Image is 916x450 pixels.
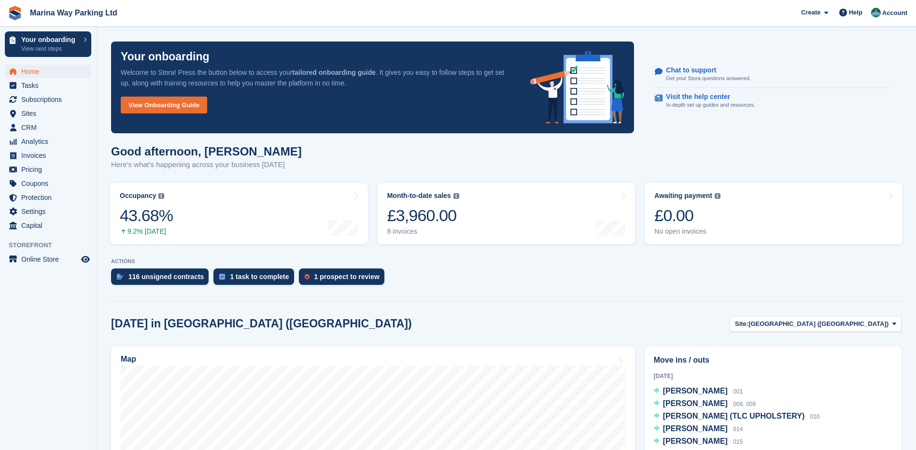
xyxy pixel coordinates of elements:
p: In-depth set up guides and resources. [666,101,755,109]
span: Sites [21,107,79,120]
span: Invoices [21,149,79,162]
a: menu [5,191,91,204]
a: menu [5,253,91,266]
span: [PERSON_NAME] (TLC UPHOLSTERY) [663,412,805,420]
div: 8 invoices [387,227,459,236]
div: £0.00 [654,206,720,225]
a: [PERSON_NAME] 014 [654,423,743,436]
a: menu [5,163,91,176]
strong: tailored onboarding guide [292,69,376,76]
span: 008, 009 [733,401,756,408]
a: 116 unsigned contracts [111,268,213,290]
span: 014 [733,426,743,433]
span: Help [849,8,862,17]
div: Occupancy [120,192,156,200]
a: Awaiting payment £0.00 No open invoices [645,183,902,244]
a: Occupancy 43.68% 9.2% [DATE] [110,183,368,244]
h1: Good afternoon, [PERSON_NAME] [111,145,302,158]
a: Your onboarding View next steps [5,31,91,57]
div: £3,960.00 [387,206,459,225]
span: Subscriptions [21,93,79,106]
a: 1 prospect to review [299,268,389,290]
a: menu [5,149,91,162]
p: Your onboarding [21,36,79,43]
img: contract_signature_icon-13c848040528278c33f63329250d36e43548de30e8caae1d1a13099fd9432cc5.svg [117,274,124,280]
button: Site: [GEOGRAPHIC_DATA] ([GEOGRAPHIC_DATA]) [730,316,902,332]
div: 116 unsigned contracts [128,273,204,281]
span: Online Store [21,253,79,266]
img: icon-info-grey-7440780725fd019a000dd9b08b2336e03edf1995a4989e88bcd33f0948082b44.svg [715,193,720,199]
p: Visit the help center [666,93,747,101]
span: CRM [21,121,79,134]
div: Month-to-date sales [387,192,451,200]
img: icon-info-grey-7440780725fd019a000dd9b08b2336e03edf1995a4989e88bcd33f0948082b44.svg [453,193,459,199]
span: Create [801,8,820,17]
a: [PERSON_NAME] 015 [654,436,743,448]
a: menu [5,107,91,120]
a: Visit the help center In-depth set up guides and resources. [655,88,892,114]
a: menu [5,121,91,134]
a: menu [5,135,91,148]
span: 001 [733,388,743,395]
span: [PERSON_NAME] [663,424,728,433]
a: menu [5,177,91,190]
span: [PERSON_NAME] [663,387,728,395]
div: 1 task to complete [230,273,289,281]
span: Account [882,8,907,18]
p: ACTIONS [111,258,902,265]
p: Get your Stora questions answered. [666,74,750,83]
a: Preview store [80,253,91,265]
img: task-75834270c22a3079a89374b754ae025e5fb1db73e45f91037f5363f120a921f8.svg [219,274,225,280]
p: Your onboarding [121,51,210,62]
a: menu [5,93,91,106]
img: stora-icon-8386f47178a22dfd0bd8f6a31ec36ba5ce8667c1dd55bd0f319d3a0aa187defe.svg [8,6,22,20]
span: 010 [810,413,820,420]
span: Settings [21,205,79,218]
h2: Move ins / outs [654,354,892,366]
p: Welcome to Stora! Press the button below to access your . It gives you easy to follow steps to ge... [121,67,515,88]
span: 015 [733,438,743,445]
img: Paul Lewis [871,8,881,17]
span: Capital [21,219,79,232]
div: No open invoices [654,227,720,236]
p: Chat to support [666,66,743,74]
p: Here's what's happening across your business [DATE] [111,159,302,170]
span: Protection [21,191,79,204]
a: menu [5,65,91,78]
div: Awaiting payment [654,192,712,200]
a: Month-to-date sales £3,960.00 8 invoices [378,183,635,244]
a: View Onboarding Guide [121,97,207,113]
img: onboarding-info-6c161a55d2c0e0a8cae90662b2fe09162a5109e8cc188191df67fb4f79e88e88.svg [530,51,625,124]
h2: [DATE] in [GEOGRAPHIC_DATA] ([GEOGRAPHIC_DATA]) [111,317,412,330]
span: [PERSON_NAME] [663,437,728,445]
a: Chat to support Get your Stora questions answered. [655,61,892,88]
a: menu [5,219,91,232]
a: Marina Way Parking Ltd [26,5,121,21]
span: Tasks [21,79,79,92]
a: 1 task to complete [213,268,298,290]
span: Storefront [9,240,96,250]
span: [PERSON_NAME] [663,399,728,408]
span: Site: [735,319,748,329]
span: [GEOGRAPHIC_DATA] ([GEOGRAPHIC_DATA]) [748,319,888,329]
a: [PERSON_NAME] 008, 009 [654,398,756,410]
div: 9.2% [DATE] [120,227,173,236]
span: Analytics [21,135,79,148]
span: Coupons [21,177,79,190]
p: View next steps [21,44,79,53]
div: [DATE] [654,372,892,380]
div: 1 prospect to review [314,273,380,281]
a: [PERSON_NAME] 001 [654,385,743,398]
img: prospect-51fa495bee0391a8d652442698ab0144808aea92771e9ea1ae160a38d050c398.svg [305,274,310,280]
a: menu [5,79,91,92]
a: [PERSON_NAME] (TLC UPHOLSTERY) 010 [654,410,820,423]
a: menu [5,205,91,218]
span: Pricing [21,163,79,176]
div: 43.68% [120,206,173,225]
span: Home [21,65,79,78]
h2: Map [121,355,136,364]
img: icon-info-grey-7440780725fd019a000dd9b08b2336e03edf1995a4989e88bcd33f0948082b44.svg [158,193,164,199]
